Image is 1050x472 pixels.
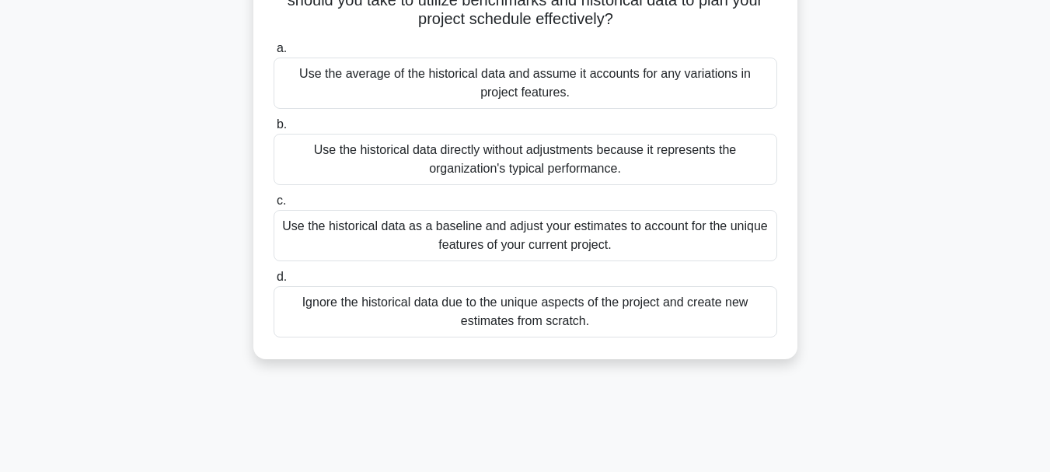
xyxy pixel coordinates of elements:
div: Ignore the historical data due to the unique aspects of the project and create new estimates from... [274,286,777,337]
span: a. [277,41,287,54]
div: Use the average of the historical data and assume it accounts for any variations in project featu... [274,58,777,109]
span: c. [277,194,286,207]
div: Use the historical data as a baseline and adjust your estimates to account for the unique feature... [274,210,777,261]
div: Use the historical data directly without adjustments because it represents the organization's typ... [274,134,777,185]
span: b. [277,117,287,131]
span: d. [277,270,287,283]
